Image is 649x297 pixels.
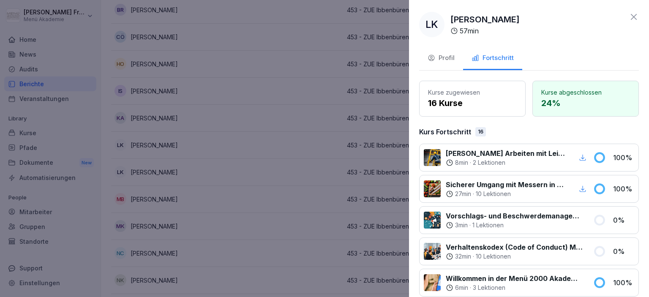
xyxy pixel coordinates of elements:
p: 6 min [455,283,468,292]
p: 57 min [460,26,479,36]
p: 32 min [455,252,471,261]
div: Fortschritt [472,53,514,63]
div: · [446,190,567,198]
p: 100 % [613,184,634,194]
div: Profil [428,53,455,63]
div: · [446,252,583,261]
p: Vorschlags- und Beschwerdemanagement bei Menü 2000 [446,211,583,221]
p: 24 % [541,97,630,109]
p: 0 % [613,246,634,256]
p: 1 Lektionen [472,221,504,229]
p: Sicherer Umgang mit Messern in Küchen [446,180,567,190]
div: · [446,283,583,292]
div: LK [419,12,444,37]
p: 2 Lektionen [473,158,505,167]
p: 100 % [613,153,634,163]
p: 16 Kurse [428,97,517,109]
p: 8 min [455,158,468,167]
p: 10 Lektionen [476,252,511,261]
p: [PERSON_NAME] Arbeiten mit Leitern und Tritten [446,148,567,158]
p: Verhaltenskodex (Code of Conduct) Menü 2000 [446,242,583,252]
p: 10 Lektionen [476,190,511,198]
p: 3 Lektionen [473,283,505,292]
p: Willkommen in der Menü 2000 Akademie mit Bounti! [446,273,583,283]
p: Kurse abgeschlossen [541,88,630,97]
p: 3 min [455,221,468,229]
button: Profil [419,47,463,70]
p: Kurse zugewiesen [428,88,517,97]
p: [PERSON_NAME] [450,13,520,26]
p: 0 % [613,215,634,225]
div: · [446,158,567,167]
div: · [446,221,583,229]
p: 100 % [613,278,634,288]
div: 16 [475,127,486,136]
p: Kurs Fortschritt [419,127,471,137]
button: Fortschritt [463,47,522,70]
p: 27 min [455,190,471,198]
